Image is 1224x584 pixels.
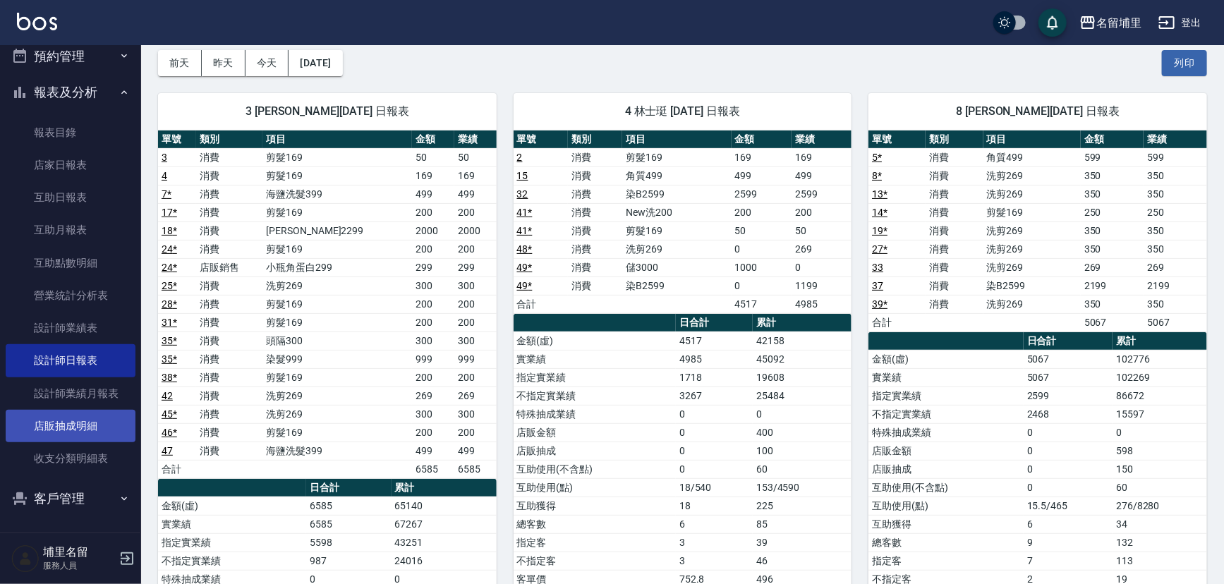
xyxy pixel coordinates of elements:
button: 名留埔里 [1074,8,1147,37]
td: 50 [454,148,497,166]
td: 300 [454,405,497,423]
td: 金額(虛) [158,497,306,515]
td: 18/540 [676,478,753,497]
td: 276/8280 [1113,497,1207,515]
td: 3 [676,552,753,570]
td: 150 [1113,460,1207,478]
td: 消費 [926,203,983,221]
td: 消費 [196,276,262,295]
td: 消費 [196,313,262,331]
td: 消費 [196,203,262,221]
td: 互助使用(不含點) [868,478,1024,497]
td: 43251 [392,533,497,552]
td: 總客數 [868,533,1024,552]
td: 200 [412,368,454,387]
td: 15.5/465 [1024,497,1113,515]
td: 24016 [392,552,497,570]
td: 剪髮169 [262,166,412,185]
td: 0 [1113,423,1207,442]
td: 350 [1081,221,1144,240]
button: 客戶管理 [6,480,135,517]
td: 消費 [196,423,262,442]
td: 海鹽洗髮399 [262,185,412,203]
td: 102776 [1113,350,1207,368]
a: 37 [872,280,883,291]
button: 登出 [1153,10,1207,36]
td: 2468 [1024,405,1113,423]
td: 6585 [306,515,392,533]
td: 18 [676,497,753,515]
td: 169 [454,166,497,185]
td: 0 [676,442,753,460]
td: 實業績 [868,368,1024,387]
td: 消費 [196,221,262,240]
td: 消費 [926,276,983,295]
td: 4517 [732,295,792,313]
a: 收支分類明細表 [6,442,135,475]
td: 250 [1144,203,1207,221]
td: 5598 [306,533,392,552]
td: 5067 [1081,313,1144,331]
td: 200 [454,240,497,258]
td: 0 [676,405,753,423]
td: 消費 [196,368,262,387]
td: 互助使用(不含點) [514,460,676,478]
td: 350 [1144,185,1207,203]
button: 報表及分析 [6,74,135,111]
td: 2199 [1081,276,1144,295]
td: 消費 [568,185,622,203]
th: 單號 [868,130,926,149]
td: 洗剪269 [622,240,731,258]
button: 昨天 [202,50,246,76]
td: 200 [412,203,454,221]
td: 225 [753,497,852,515]
a: 32 [517,188,528,200]
td: 不指定實業績 [868,405,1024,423]
td: 50 [732,221,792,240]
td: 0 [792,258,852,276]
td: 染B2599 [622,185,731,203]
td: 消費 [196,331,262,350]
td: 4985 [792,295,852,313]
td: 200 [792,203,852,221]
td: 剪髮169 [262,148,412,166]
td: 499 [732,166,792,185]
td: 剪髮169 [262,313,412,331]
td: 60 [753,460,852,478]
td: 499 [412,185,454,203]
td: 金額(虛) [514,331,676,350]
td: 剪髮169 [983,203,1081,221]
td: 店販金額 [868,442,1024,460]
td: 0 [1024,460,1113,478]
td: [PERSON_NAME]2299 [262,221,412,240]
td: 實業績 [514,350,676,368]
td: 499 [792,166,852,185]
td: 200 [454,368,497,387]
th: 類別 [568,130,622,149]
td: 角質499 [622,166,731,185]
td: 200 [412,295,454,313]
td: 不指定實業績 [158,552,306,570]
a: 設計師業績月報表 [6,377,135,410]
td: 2199 [1144,276,1207,295]
a: 15 [517,170,528,181]
td: 999 [412,350,454,368]
a: 互助點數明細 [6,247,135,279]
td: 互助使用(點) [868,497,1024,515]
td: 85 [753,515,852,533]
td: 角質499 [983,148,1081,166]
th: 日合計 [306,479,392,497]
td: 200 [454,203,497,221]
td: 店販抽成 [514,442,676,460]
td: 合計 [514,295,568,313]
td: 3267 [676,387,753,405]
td: 2000 [454,221,497,240]
th: 累計 [392,479,497,497]
td: 剪髮169 [262,423,412,442]
td: 5067 [1144,313,1207,331]
td: 洗剪269 [262,387,412,405]
td: 300 [412,331,454,350]
td: 消費 [926,166,983,185]
th: 累計 [1113,332,1207,351]
td: 互助獲得 [868,515,1024,533]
